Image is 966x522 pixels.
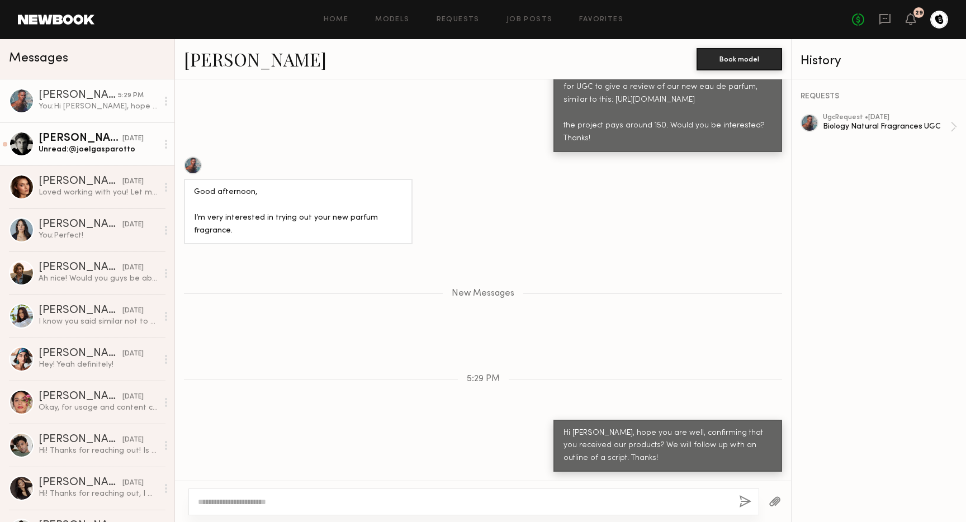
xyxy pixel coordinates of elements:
[823,114,957,140] a: ugcRequest •[DATE]Biology Natural Fragrances UGC
[39,402,158,413] div: Okay, for usage and content creation, I charge 550. Let me know if that works and I’m happy to co...
[39,477,122,488] div: [PERSON_NAME]
[122,435,144,445] div: [DATE]
[579,16,623,23] a: Favorites
[39,316,158,327] div: I know you said similar not to be repetitive, but want to make sure. I usually do any review vide...
[122,220,144,230] div: [DATE]
[184,47,326,71] a: [PERSON_NAME]
[122,134,144,144] div: [DATE]
[375,16,409,23] a: Models
[122,177,144,187] div: [DATE]
[194,186,402,238] div: Good afternoon, I’m very interested in trying out your new parfum fragrance.
[915,10,923,16] div: 29
[122,392,144,402] div: [DATE]
[467,374,500,384] span: 5:29 PM
[39,305,122,316] div: [PERSON_NAME]
[39,434,122,445] div: [PERSON_NAME]
[823,121,950,132] div: Biology Natural Fragrances UGC
[122,478,144,488] div: [DATE]
[823,114,950,121] div: ugc Request • [DATE]
[122,306,144,316] div: [DATE]
[697,48,782,70] button: Book model
[39,445,158,456] div: Hi! Thanks for reaching out! Is there wiggle room with rate? My rate is usually starts at $500 fo...
[122,263,144,273] div: [DATE]
[39,348,122,359] div: [PERSON_NAME]
[39,101,158,112] div: You: Hi [PERSON_NAME], hope you are well, confirming that you received our products? We will foll...
[39,144,158,155] div: Unread: @joelgasparotto
[9,52,68,65] span: Messages
[39,176,122,187] div: [PERSON_NAME]
[39,187,158,198] div: Loved working with you! Let me know if you need more content in the future 🙌🏻
[39,359,158,370] div: Hey! Yeah definitely!
[452,289,514,298] span: New Messages
[506,16,553,23] a: Job Posts
[39,391,122,402] div: [PERSON_NAME]
[122,349,144,359] div: [DATE]
[437,16,480,23] a: Requests
[39,262,122,273] div: [PERSON_NAME]
[39,488,158,499] div: Hi! Thanks for reaching out, I would love to be apart of this. My rate usually starts at 300, thi...
[39,273,158,284] div: Ah nice! Would you guys be able to make $500 work? Thats usually my base rate
[39,219,122,230] div: [PERSON_NAME]
[697,54,782,63] a: Book model
[801,55,957,68] div: History
[39,230,158,241] div: You: Perfect!
[563,427,772,466] div: Hi [PERSON_NAME], hope you are well, confirming that you received our products? We will follow up...
[39,90,118,101] div: [PERSON_NAME]
[118,91,144,101] div: 5:29 PM
[324,16,349,23] a: Home
[801,93,957,101] div: REQUESTS
[563,68,772,145] div: Hi [PERSON_NAME], Hope you are well! We are looking for UGC to give a review of our new eau de pa...
[39,133,122,144] div: [PERSON_NAME]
